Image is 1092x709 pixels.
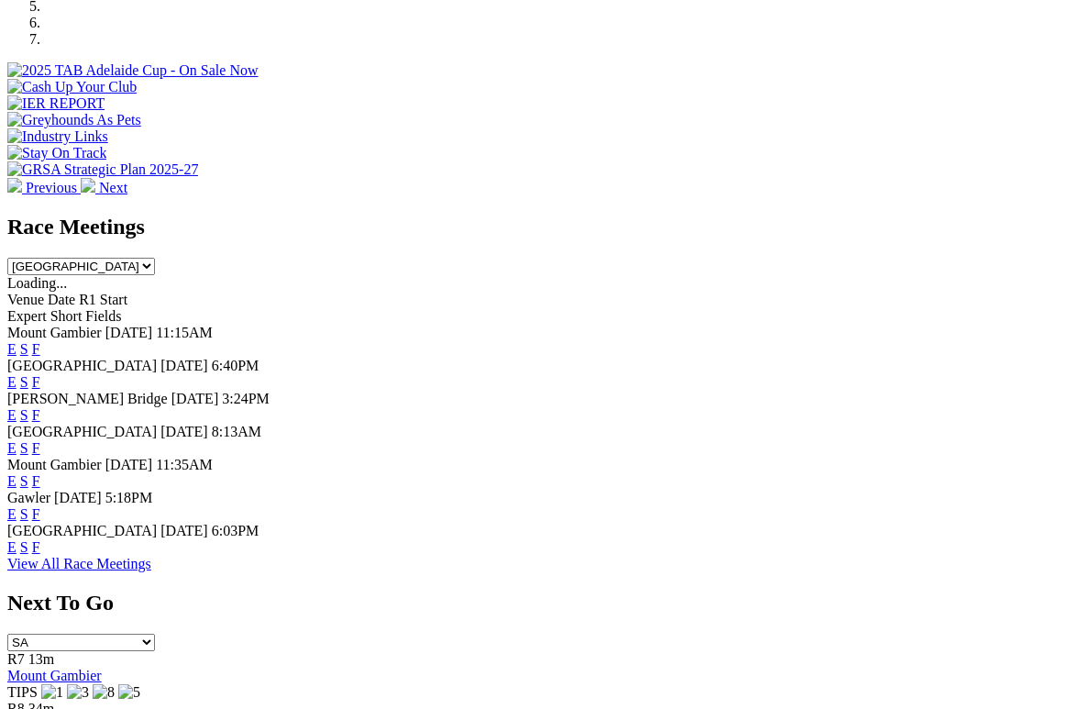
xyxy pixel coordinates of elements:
[156,457,213,472] span: 11:35AM
[32,539,40,555] a: F
[7,651,25,667] span: R7
[212,358,259,373] span: 6:40PM
[7,440,17,456] a: E
[20,440,28,456] a: S
[54,490,102,505] span: [DATE]
[7,374,17,390] a: E
[7,128,108,145] img: Industry Links
[93,684,115,701] img: 8
[160,358,208,373] span: [DATE]
[20,473,28,489] a: S
[105,490,153,505] span: 5:18PM
[7,62,259,79] img: 2025 TAB Adelaide Cup - On Sale Now
[171,391,219,406] span: [DATE]
[7,308,47,324] span: Expert
[7,180,81,195] a: Previous
[7,591,1085,615] h2: Next To Go
[7,424,157,439] span: [GEOGRAPHIC_DATA]
[99,180,127,195] span: Next
[7,292,44,307] span: Venue
[67,684,89,701] img: 3
[32,341,40,357] a: F
[50,308,83,324] span: Short
[7,341,17,357] a: E
[32,506,40,522] a: F
[20,341,28,357] a: S
[160,424,208,439] span: [DATE]
[32,440,40,456] a: F
[7,215,1085,239] h2: Race Meetings
[81,180,127,195] a: Next
[7,407,17,423] a: E
[81,178,95,193] img: chevron-right-pager-white.svg
[32,473,40,489] a: F
[222,391,270,406] span: 3:24PM
[7,95,105,112] img: IER REPORT
[20,539,28,555] a: S
[7,490,50,505] span: Gawler
[26,180,77,195] span: Previous
[7,178,22,193] img: chevron-left-pager-white.svg
[7,684,38,700] span: TIPS
[20,374,28,390] a: S
[7,358,157,373] span: [GEOGRAPHIC_DATA]
[7,145,106,161] img: Stay On Track
[28,651,54,667] span: 13m
[7,391,168,406] span: [PERSON_NAME] Bridge
[7,325,102,340] span: Mount Gambier
[156,325,213,340] span: 11:15AM
[105,325,153,340] span: [DATE]
[32,374,40,390] a: F
[20,506,28,522] a: S
[7,668,102,683] a: Mount Gambier
[7,457,102,472] span: Mount Gambier
[7,275,67,291] span: Loading...
[20,407,28,423] a: S
[7,112,141,128] img: Greyhounds As Pets
[7,473,17,489] a: E
[7,539,17,555] a: E
[7,161,198,178] img: GRSA Strategic Plan 2025-27
[212,523,259,538] span: 6:03PM
[7,79,137,95] img: Cash Up Your Club
[7,556,151,571] a: View All Race Meetings
[160,523,208,538] span: [DATE]
[79,292,127,307] span: R1 Start
[118,684,140,701] img: 5
[7,523,157,538] span: [GEOGRAPHIC_DATA]
[212,424,261,439] span: 8:13AM
[32,407,40,423] a: F
[105,457,153,472] span: [DATE]
[48,292,75,307] span: Date
[41,684,63,701] img: 1
[7,506,17,522] a: E
[85,308,121,324] span: Fields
